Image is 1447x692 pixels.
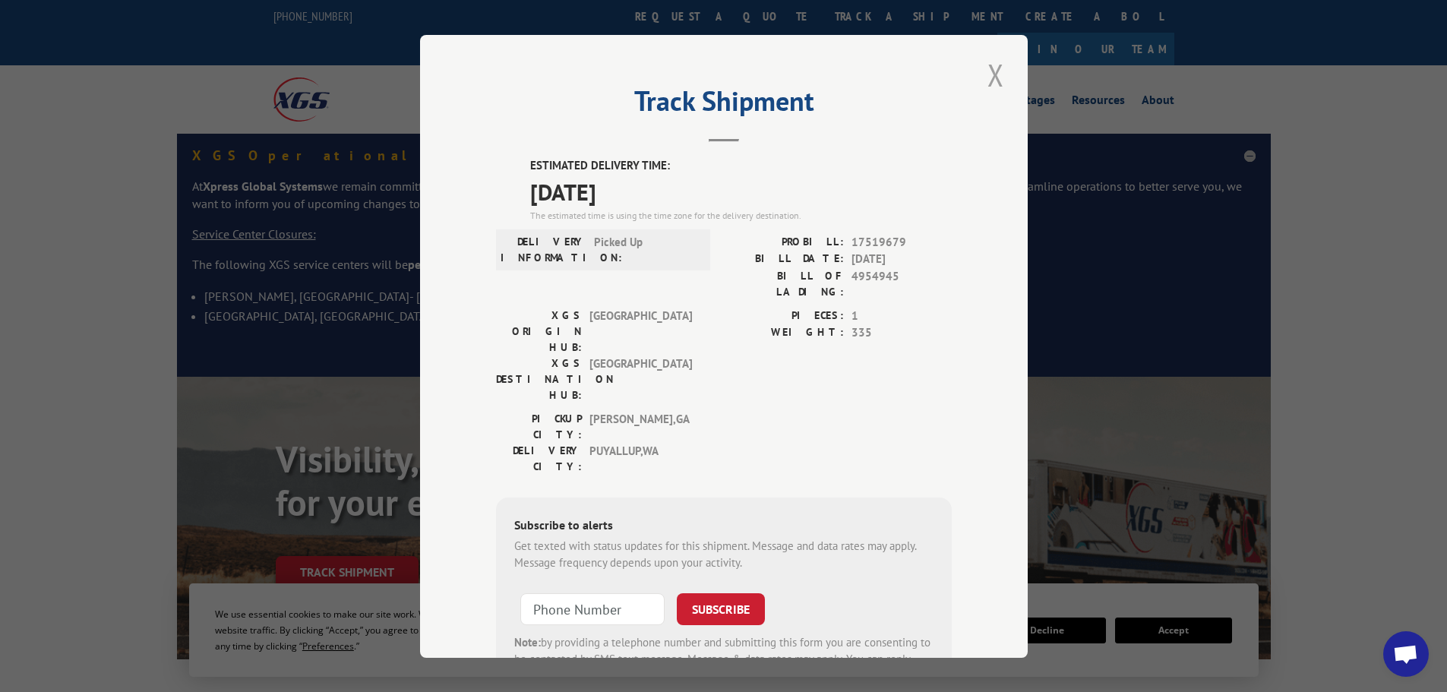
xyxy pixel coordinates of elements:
label: WEIGHT: [724,324,844,342]
span: [DATE] [851,251,952,268]
label: XGS DESTINATION HUB: [496,355,582,403]
span: [PERSON_NAME] , GA [589,410,692,442]
label: PICKUP CITY: [496,410,582,442]
h2: Track Shipment [496,90,952,119]
label: BILL OF LADING: [724,267,844,299]
label: DELIVERY CITY: [496,442,582,474]
span: 335 [851,324,952,342]
span: Picked Up [594,233,697,265]
input: Phone Number [520,592,665,624]
span: [GEOGRAPHIC_DATA] [589,307,692,355]
label: PROBILL: [724,233,844,251]
span: 17519679 [851,233,952,251]
span: PUYALLUP , WA [589,442,692,474]
div: Get texted with status updates for this shipment. Message and data rates may apply. Message frequ... [514,537,934,571]
span: [DATE] [530,174,952,208]
div: Subscribe to alerts [514,515,934,537]
span: [GEOGRAPHIC_DATA] [589,355,692,403]
label: DELIVERY INFORMATION: [501,233,586,265]
label: PIECES: [724,307,844,324]
a: Open chat [1383,631,1429,677]
label: BILL DATE: [724,251,844,268]
strong: Note: [514,634,541,649]
div: by providing a telephone number and submitting this form you are consenting to be contacted by SM... [514,634,934,685]
span: 4954945 [851,267,952,299]
button: Close modal [983,54,1009,96]
label: ESTIMATED DELIVERY TIME: [530,157,952,175]
button: SUBSCRIBE [677,592,765,624]
div: The estimated time is using the time zone for the delivery destination. [530,208,952,222]
label: XGS ORIGIN HUB: [496,307,582,355]
span: 1 [851,307,952,324]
